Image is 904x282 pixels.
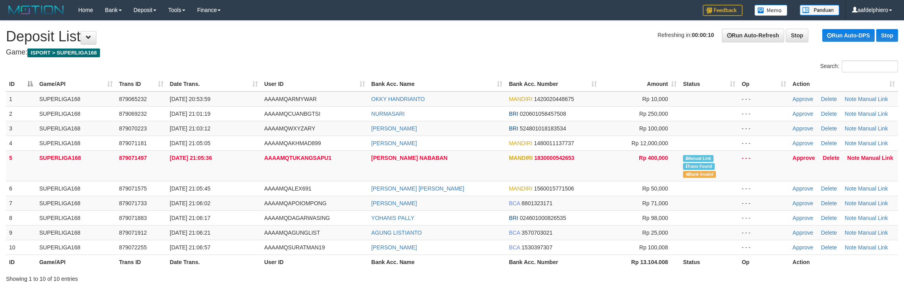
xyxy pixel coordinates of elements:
span: Copy 1560015771506 to clipboard [534,185,574,192]
th: Bank Acc. Name [368,255,506,269]
th: Date Trans. [167,255,261,269]
a: Note [845,185,857,192]
a: Approve [792,200,813,206]
td: 10 [6,240,36,255]
span: [DATE] 21:01:19 [170,111,210,117]
span: AAAAMQDAGARWASING [264,215,330,221]
span: [DATE] 21:05:05 [170,140,210,146]
a: Delete [821,215,837,221]
span: BCA [509,244,520,251]
a: Manual Link [858,229,888,236]
span: Manually Linked [683,155,714,162]
td: SUPERLIGA168 [36,121,116,136]
h1: Deposit List [6,29,898,45]
span: Copy 024601000826535 to clipboard [520,215,566,221]
a: Manual Link [858,244,888,251]
a: AGUNG LISTIANTO [371,229,422,236]
td: - - - [739,225,789,240]
span: AAAAMQARMYWAR [264,96,317,102]
span: BRI [509,125,518,132]
td: - - - [739,150,789,181]
td: 8 [6,210,36,225]
a: Approve [792,140,813,146]
td: - - - [739,91,789,107]
a: [PERSON_NAME] [PERSON_NAME] [371,185,464,192]
th: Bank Acc. Number: activate to sort column ascending [506,77,600,91]
td: 9 [6,225,36,240]
td: - - - [739,121,789,136]
a: Approve [792,215,813,221]
td: 1 [6,91,36,107]
img: Button%20Memo.svg [754,5,788,16]
td: SUPERLIGA168 [36,225,116,240]
span: 879071733 [119,200,147,206]
th: ID: activate to sort column descending [6,77,36,91]
a: Manual Link [858,200,888,206]
span: Rp 71,000 [642,200,668,206]
span: Copy 524801018183534 to clipboard [520,125,566,132]
a: [PERSON_NAME] [371,200,417,206]
span: Copy 020601058457508 to clipboard [520,111,566,117]
img: panduan.png [800,5,839,16]
td: SUPERLIGA168 [36,181,116,196]
a: Delete [821,244,837,251]
a: Delete [823,155,839,161]
a: Note [847,155,860,161]
span: AAAAMQTUKANGSAPU1 [264,155,332,161]
span: [DATE] 21:05:36 [170,155,212,161]
span: Rp 12,000,000 [631,140,668,146]
td: - - - [739,136,789,150]
td: - - - [739,210,789,225]
a: Note [845,96,857,102]
span: Rp 100,000 [639,125,668,132]
span: BRI [509,215,518,221]
a: NURMASARI [371,111,405,117]
a: [PERSON_NAME] [371,244,417,251]
span: Copy 1530397307 to clipboard [521,244,552,251]
a: Run Auto-DPS [822,29,875,42]
span: 879072255 [119,244,147,251]
span: [DATE] 21:06:57 [170,244,210,251]
span: AAAAMQWXYZARY [264,125,315,132]
a: Approve [792,185,813,192]
td: 7 [6,196,36,210]
td: 4 [6,136,36,150]
td: - - - [739,196,789,210]
a: Run Auto-Refresh [722,29,784,42]
span: [DATE] 21:06:02 [170,200,210,206]
span: AAAAMQALEX691 [264,185,312,192]
span: [DATE] 21:03:12 [170,125,210,132]
span: 879065232 [119,96,147,102]
th: Date Trans.: activate to sort column ascending [167,77,261,91]
td: - - - [739,240,789,255]
a: Manual Link [858,96,888,102]
span: MANDIRI [509,96,532,102]
span: ISPORT > SUPERLIGA168 [27,49,100,57]
strong: 00:00:10 [692,32,714,38]
img: Feedback.jpg [703,5,742,16]
a: Stop [876,29,898,42]
td: SUPERLIGA168 [36,136,116,150]
a: Manual Link [858,125,888,132]
th: Amount: activate to sort column ascending [600,77,680,91]
a: Manual Link [861,155,893,161]
a: Approve [792,96,813,102]
span: Rp 100,008 [639,244,668,251]
span: [DATE] 21:06:21 [170,229,210,236]
span: 879071883 [119,215,147,221]
td: SUPERLIGA168 [36,106,116,121]
span: 879070223 [119,125,147,132]
th: Trans ID [116,255,167,269]
label: Search: [820,60,898,72]
span: Rp 250,000 [639,111,668,117]
a: Delete [821,200,837,206]
a: [PERSON_NAME] NABABAN [371,155,448,161]
a: Note [845,200,857,206]
img: MOTION_logo.png [6,4,66,16]
td: SUPERLIGA168 [36,240,116,255]
span: [DATE] 21:06:17 [170,215,210,221]
a: Approve [792,125,813,132]
span: 879071575 [119,185,147,192]
span: 879069232 [119,111,147,117]
a: Note [845,111,857,117]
